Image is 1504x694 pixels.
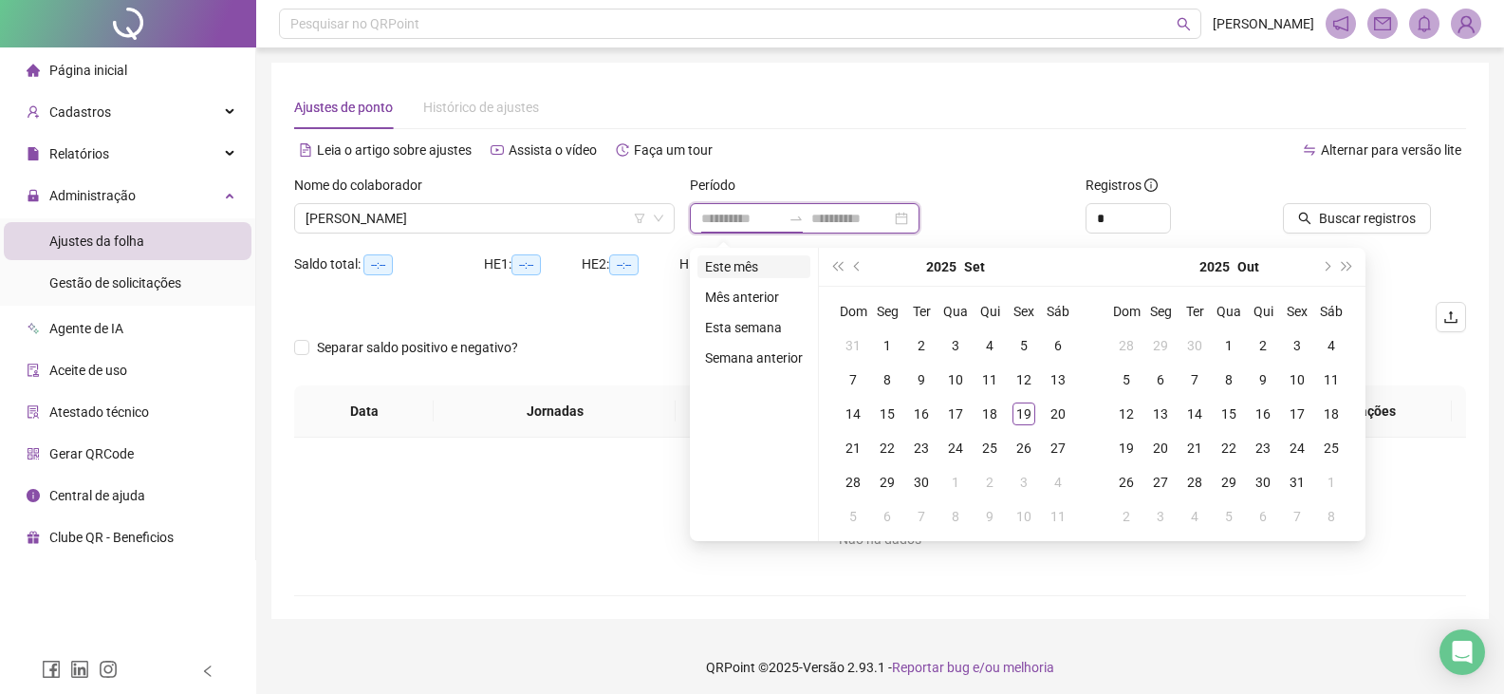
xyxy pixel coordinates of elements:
td: 2025-09-24 [938,431,973,465]
div: 4 [1320,334,1343,357]
span: [PERSON_NAME] [1213,13,1314,34]
span: facebook [42,660,61,679]
span: upload [1443,309,1458,325]
li: Este mês [697,255,810,278]
td: 2025-11-02 [1109,499,1143,534]
div: 17 [1286,403,1309,425]
th: Seg [1143,294,1178,328]
div: 3 [1012,471,1035,494]
div: 30 [1183,334,1206,357]
div: HE 2: [582,253,679,275]
button: prev-year [847,248,868,286]
span: Agente de IA [49,321,123,336]
span: info-circle [1144,178,1158,192]
td: 2025-09-30 [1178,328,1212,363]
td: 2025-10-28 [1178,465,1212,499]
div: 28 [842,471,864,494]
span: --:-- [511,254,541,275]
div: 6 [876,505,899,528]
div: 2 [1115,505,1138,528]
div: 23 [1252,437,1274,460]
div: 17 [944,403,967,425]
span: Clube QR - Beneficios [49,530,174,545]
span: filter [634,213,645,224]
button: super-next-year [1337,248,1358,286]
div: 29 [1149,334,1172,357]
span: Separar saldo positivo e negativo? [309,337,526,358]
div: 24 [1286,437,1309,460]
td: 2025-10-21 [1178,431,1212,465]
div: 24 [944,437,967,460]
div: 11 [1320,368,1343,391]
span: ALBERTO CALIXTO SANTOS [306,204,663,233]
div: 30 [910,471,933,494]
label: Período [690,175,748,196]
td: 2025-10-14 [1178,397,1212,431]
th: Ter [1178,294,1212,328]
div: 12 [1115,403,1138,425]
span: Alternar para versão lite [1321,142,1461,158]
div: 16 [1252,403,1274,425]
td: 2025-09-19 [1007,397,1041,431]
div: 21 [842,437,864,460]
div: 7 [910,505,933,528]
td: 2025-09-22 [870,431,904,465]
td: 2025-09-16 [904,397,938,431]
td: 2025-09-30 [904,465,938,499]
td: 2025-10-20 [1143,431,1178,465]
span: youtube [491,143,504,157]
td: 2025-10-03 [1007,465,1041,499]
td: 2025-09-18 [973,397,1007,431]
span: Central de ajuda [49,488,145,503]
span: qrcode [27,447,40,460]
div: 13 [1149,403,1172,425]
td: 2025-11-04 [1178,499,1212,534]
div: 27 [1047,437,1069,460]
span: audit [27,364,40,377]
td: 2025-10-03 [1280,328,1314,363]
span: history [616,143,629,157]
td: 2025-10-27 [1143,465,1178,499]
span: user-add [27,105,40,119]
div: 6 [1149,368,1172,391]
td: 2025-10-31 [1280,465,1314,499]
div: 18 [978,403,1001,425]
div: 29 [876,471,899,494]
span: to [789,211,804,226]
span: Gerar QRCode [49,446,134,461]
td: 2025-10-17 [1280,397,1314,431]
td: 2025-09-02 [904,328,938,363]
button: Buscar registros [1283,203,1431,234]
div: 4 [1047,471,1069,494]
div: 14 [1183,403,1206,425]
td: 2025-10-19 [1109,431,1143,465]
td: 2025-10-16 [1246,397,1280,431]
div: 31 [1286,471,1309,494]
button: year panel [1199,248,1230,286]
td: 2025-10-07 [904,499,938,534]
div: 10 [1012,505,1035,528]
span: Relatórios [49,146,109,161]
span: Versão [803,660,845,675]
span: Assista o vídeo [509,142,597,158]
div: 5 [1012,334,1035,357]
span: gift [27,531,40,544]
span: info-circle [27,489,40,502]
th: Ter [904,294,938,328]
td: 2025-09-12 [1007,363,1041,397]
div: 15 [1217,403,1240,425]
td: 2025-09-04 [973,328,1007,363]
div: 22 [876,437,899,460]
div: 1 [1320,471,1343,494]
td: 2025-10-06 [1143,363,1178,397]
td: 2025-09-26 [1007,431,1041,465]
td: 2025-11-01 [1314,465,1348,499]
span: swap-right [789,211,804,226]
td: 2025-10-10 [1280,363,1314,397]
span: file [27,147,40,160]
span: Reportar bug e/ou melhoria [892,660,1054,675]
div: 1 [876,334,899,357]
div: 20 [1149,437,1172,460]
li: Esta semana [697,316,810,339]
div: 5 [1115,368,1138,391]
